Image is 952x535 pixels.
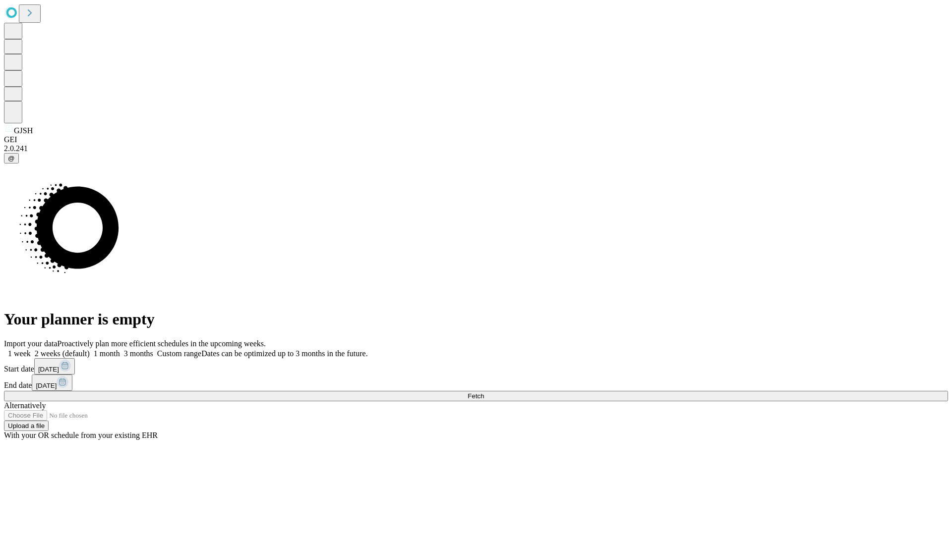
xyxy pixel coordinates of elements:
h1: Your planner is empty [4,310,948,328]
span: With your OR schedule from your existing EHR [4,431,158,439]
span: Fetch [468,392,484,400]
button: [DATE] [32,374,72,391]
div: GEI [4,135,948,144]
button: Upload a file [4,421,49,431]
button: [DATE] [34,358,75,374]
button: @ [4,153,19,163]
div: 2.0.241 [4,144,948,153]
span: 1 week [8,349,31,358]
span: 3 months [124,349,153,358]
span: 2 weeks (default) [35,349,90,358]
span: [DATE] [36,382,57,389]
span: @ [8,155,15,162]
span: Proactively plan more efficient schedules in the upcoming weeks. [58,339,266,348]
span: Import your data [4,339,58,348]
div: Start date [4,358,948,374]
span: Dates can be optimized up to 3 months in the future. [201,349,367,358]
span: Custom range [157,349,201,358]
button: Fetch [4,391,948,401]
span: GJSH [14,126,33,135]
div: End date [4,374,948,391]
span: Alternatively [4,401,46,410]
span: 1 month [94,349,120,358]
span: [DATE] [38,366,59,373]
